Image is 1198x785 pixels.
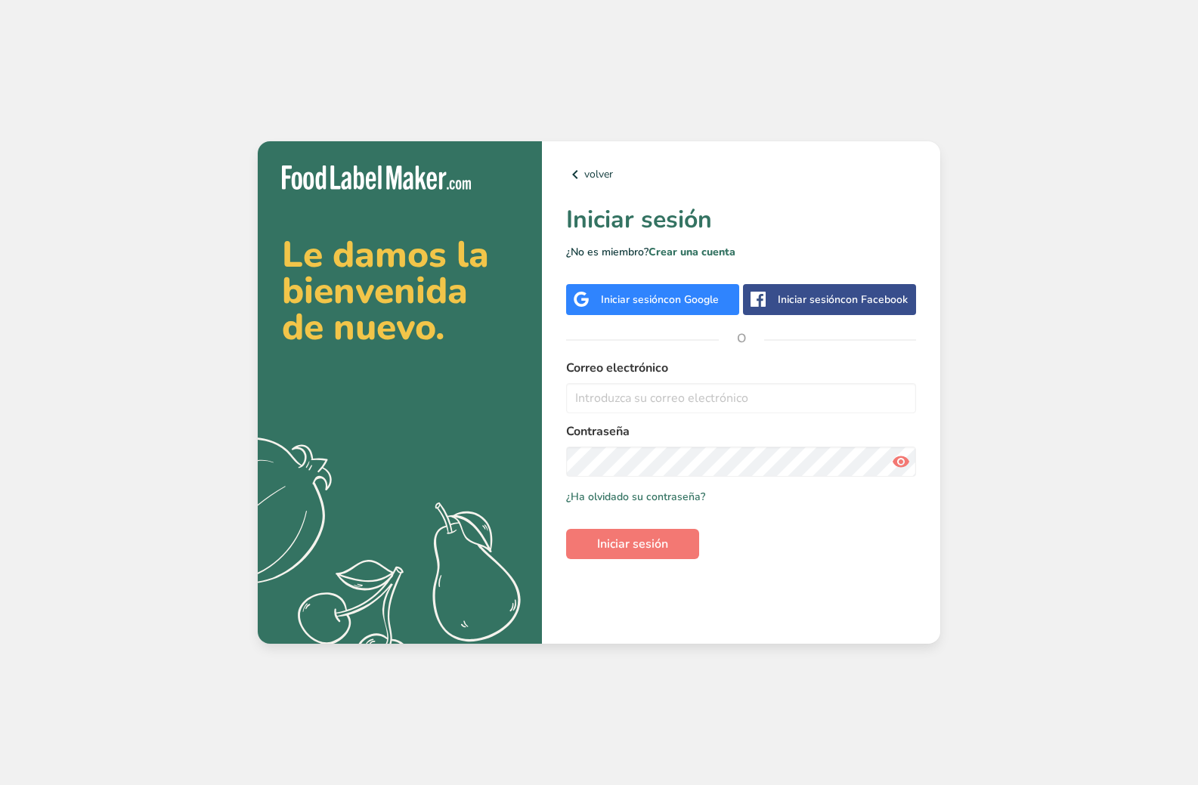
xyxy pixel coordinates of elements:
img: Food Label Maker [282,165,471,190]
a: Crear una cuenta [649,245,735,259]
a: ¿Ha olvidado su contraseña? [566,489,705,505]
label: Correo electrónico [566,359,916,377]
div: Iniciar sesión [601,292,719,308]
input: Introduzca su correo electrónico [566,383,916,413]
p: ¿No es miembro? [566,244,916,260]
h1: Iniciar sesión [566,202,916,238]
h2: Le damos la bienvenida de nuevo. [282,236,518,345]
span: Iniciar sesión [597,535,668,553]
span: O [719,316,764,361]
button: Iniciar sesión [566,529,699,559]
a: volver [566,165,916,184]
span: con Facebook [840,292,908,307]
label: Contraseña [566,422,916,440]
div: Iniciar sesión [778,292,908,308]
span: con Google [664,292,719,307]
